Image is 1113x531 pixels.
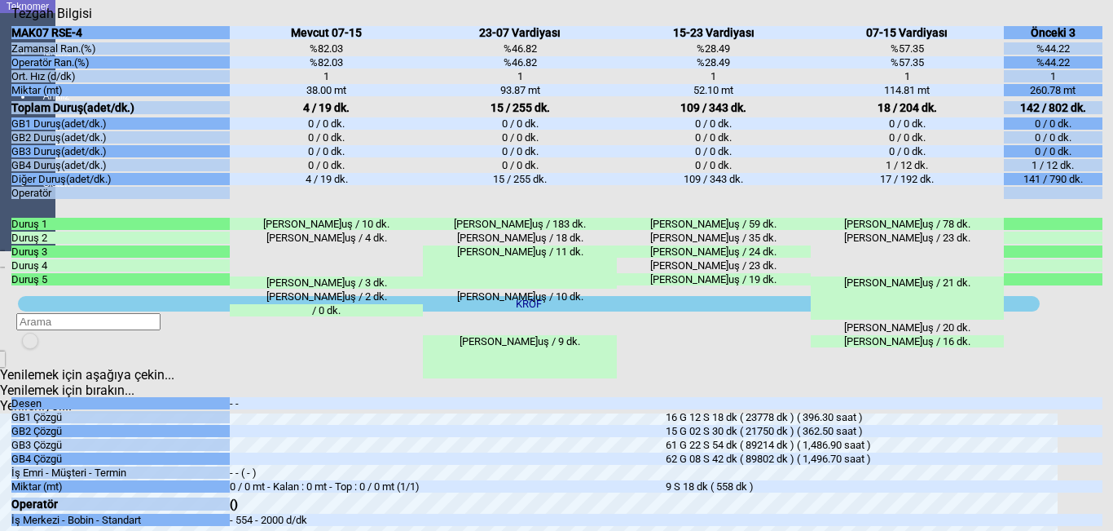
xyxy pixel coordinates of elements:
div: 0 / 0 dk. [617,131,811,144]
div: 16 G 12 S 18 dk ( 23778 dk ) ( 396.30 saat ) [666,411,1102,423]
div: 18 / 204 dk. [811,101,1005,114]
div: Duruş 3 [11,246,230,258]
div: 1 / 12 dk. [811,159,1005,171]
div: [PERSON_NAME]uş / 16 dk. [811,335,1005,347]
div: () [230,498,666,511]
div: 15 G 02 S 30 dk ( 21750 dk ) ( 362.50 saat ) [666,425,1102,437]
div: 0 / 0 dk. [230,159,424,171]
div: 23-07 Vardiyası [423,26,617,39]
div: %44.22 [1004,56,1102,69]
div: Miktar (mt) [11,480,230,493]
div: 1 [617,70,811,82]
div: GB2 Çözgü [11,425,230,437]
div: 1 [811,70,1005,82]
div: 1 [1004,70,1102,82]
div: [PERSON_NAME]uş / 4 dk. [230,232,424,275]
div: GB4 Duruş(adet/dk.) [11,159,230,171]
div: 62 G 08 S 42 dk ( 89802 dk ) ( 1,496.70 saat ) [666,453,1102,465]
div: Tezgah Bilgisi [11,6,98,21]
div: 0 / 0 dk. [617,145,811,157]
div: 0 / 0 dk. [230,117,424,130]
div: Ort. Hız (d/dk) [11,70,230,82]
div: 17 / 192 dk. [811,173,1005,185]
div: 0 / 0 dk. [1004,117,1102,130]
div: 142 / 802 dk. [1004,101,1102,114]
div: [PERSON_NAME]uş / 10 dk. [423,290,617,334]
div: 9 S 18 dk ( 558 dk ) [666,480,1102,493]
div: [PERSON_NAME]uş / 9 dk. [423,335,617,378]
div: Operatör [11,498,230,511]
div: 0 / 0 dk. [1004,131,1102,144]
div: %46.82 [423,56,617,69]
div: 0 / 0 dk. [423,145,617,157]
div: Operatör Ran.(%) [11,56,230,69]
div: 0 / 0 dk. [423,159,617,171]
div: [PERSON_NAME]uş / 19 dk. [617,273,811,285]
div: 1 / 12 dk. [1004,159,1102,171]
div: [PERSON_NAME]uş / 183 dk. [423,218,617,230]
div: %44.22 [1004,42,1102,55]
div: 93.87 mt [423,84,617,96]
div: 0 / 0 dk. [811,145,1005,157]
div: [PERSON_NAME]uş / 35 dk. [617,232,811,244]
div: Mevcut 07-15 [230,26,424,39]
div: GB1 Duruş(adet/dk.) [11,117,230,130]
div: 109 / 343 dk. [617,173,811,185]
div: Duruş 5 [11,273,230,285]
div: Duruş 1 [11,218,230,230]
div: %28.49 [617,42,811,55]
div: %46.82 [423,42,617,55]
div: [PERSON_NAME]uş / 11 dk. [423,246,617,289]
div: %57.35 [811,56,1005,69]
div: 0 / 0 dk. [230,145,424,157]
div: 0 / 0 dk. [1004,145,1102,157]
div: [PERSON_NAME]uş / 10 dk. [230,218,424,230]
div: 15 / 255 dk. [423,101,617,114]
div: Desen [11,397,230,409]
div: [PERSON_NAME]uş / 23 dk. [617,259,811,272]
div: GB2 Duruş(adet/dk.) [11,131,230,144]
div: [PERSON_NAME]uş / 20 dk. [811,321,1005,334]
div: %28.49 [617,56,811,69]
div: [PERSON_NAME]uş / 59 dk. [617,218,811,230]
div: MAK07 RSE-4 [11,26,230,39]
div: GB3 Çözgü [11,439,230,451]
div: [PERSON_NAME]uş / 78 dk. [811,218,1005,230]
div: [PERSON_NAME]uş / 24 dk. [617,246,811,258]
div: Zamansal Ran.(%) [11,42,230,55]
div: 0 / 0 dk. [811,131,1005,144]
div: 61 G 22 S 54 dk ( 89214 dk ) ( 1,486.90 saat ) [666,439,1102,451]
div: 0 / 0 mt - Kalan : 0 mt - Top : 0 / 0 mt (1/1) [230,480,666,493]
div: Önceki 3 [1004,26,1102,39]
div: [PERSON_NAME]uş / 21 dk. [811,277,1005,320]
div: 15 / 255 dk. [423,173,617,185]
div: 0 / 0 dk. [423,117,617,130]
div: 260.78 mt [1004,84,1102,96]
div: %82.03 [230,56,424,69]
div: Diğer Duruş(adet/dk.) [11,173,230,185]
div: Toplam Duruş(adet/dk.) [11,101,230,114]
div: - - ( - ) [230,467,666,479]
div: [PERSON_NAME]uş / 3 dk. [230,277,424,289]
div: 0 / 0 dk. [617,159,811,171]
div: GB4 Çözgü [11,453,230,465]
div: 109 / 343 dk. [617,101,811,114]
div: 4 / 19 dk. [230,101,424,114]
div: [PERSON_NAME]uş / 23 dk. [811,232,1005,275]
div: 0 / 0 dk. [617,117,811,130]
div: GB1 Çözgü [11,411,230,423]
div: [PERSON_NAME]uş / 18 dk. [423,232,617,244]
div: 141 / 790 dk. [1004,173,1102,185]
div: 4 / 19 dk. [230,173,424,185]
div: / 0 dk. [230,304,424,316]
div: İş Merkezi - Bobin - Standart [11,514,230,526]
div: 114.81 mt [811,84,1005,96]
div: [PERSON_NAME]uş / 2 dk. [230,290,424,303]
div: İş Emri - Müşteri - Termin [11,467,230,479]
div: 38.00 mt [230,84,424,96]
div: Duruş 2 [11,232,230,244]
div: 07-15 Vardiyası [811,26,1005,39]
div: - 554 - 2000 d/dk [230,514,666,526]
div: 0 / 0 dk. [230,131,424,144]
div: Operatör [11,187,230,199]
